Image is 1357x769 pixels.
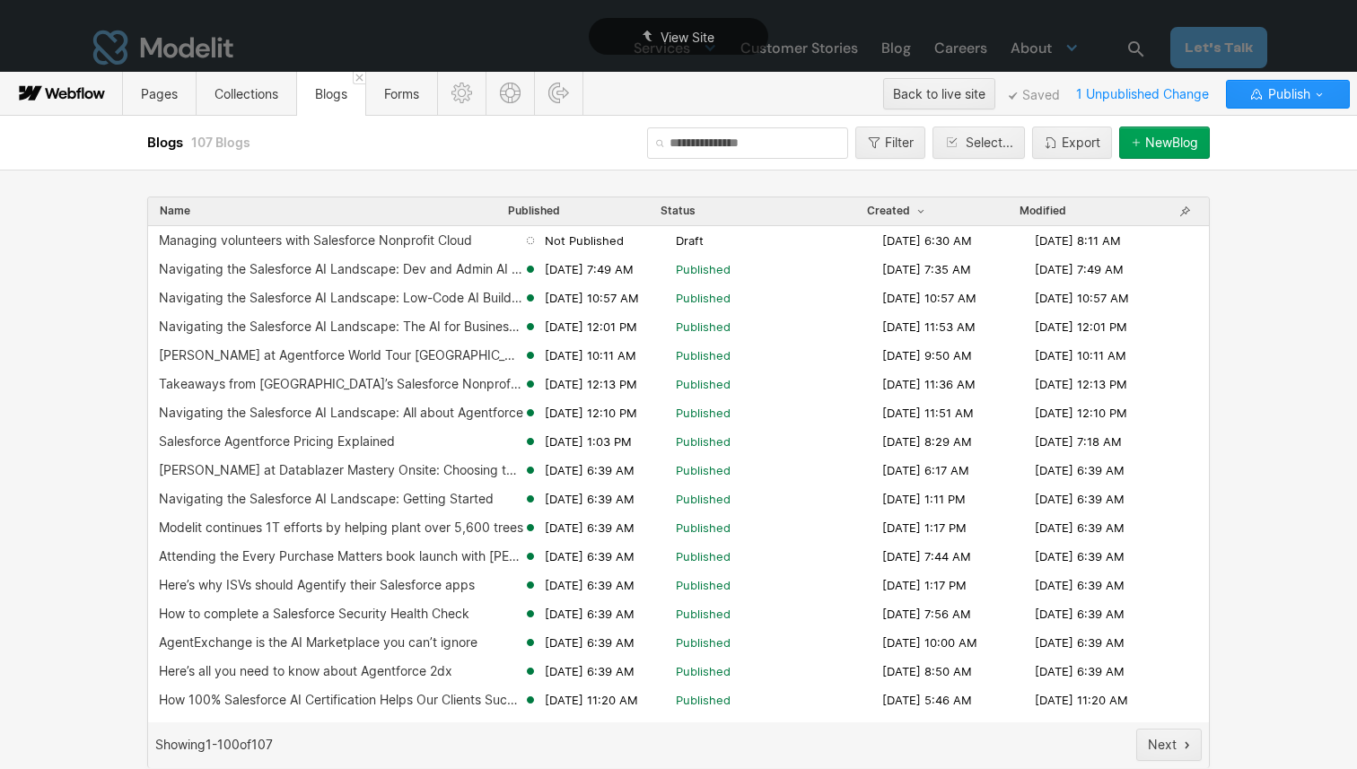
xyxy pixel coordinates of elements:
button: NewBlog [1119,127,1210,159]
span: [DATE] 12:13 PM [545,376,637,392]
button: Select... [932,127,1025,159]
button: Status [660,203,696,219]
span: [DATE] 1:17 PM [882,577,967,593]
button: Next page [1136,729,1202,761]
button: Published [507,203,561,219]
span: [DATE] 12:10 PM [1035,405,1127,421]
button: Export [1032,127,1112,159]
span: [DATE] 6:39 AM [545,721,635,737]
span: Showing 1 - 100 of 107 [155,738,273,752]
span: [DATE] 6:39 AM [545,462,635,478]
button: Publish [1226,80,1350,109]
div: Takeaways from [GEOGRAPHIC_DATA]’s Salesforce Nonprofit Day [159,377,523,391]
span: [DATE] 9:50 AM [882,347,972,363]
span: [DATE] 6:39 AM [1035,548,1125,564]
span: [DATE] 6:39 AM [1035,462,1125,478]
span: Published [676,376,731,392]
span: Publish [1265,81,1310,108]
span: [DATE] 10:57 AM [882,290,976,306]
span: [DATE] 7:35 AM [882,261,971,277]
span: Not Published [545,232,624,249]
span: [DATE] 7:49 AM [1035,261,1124,277]
span: Published [676,634,731,651]
span: [DATE] 11:36 AM [882,376,976,392]
span: 107 Blogs [191,135,250,150]
span: Published [508,204,560,218]
span: [DATE] 6:30 AM [882,232,972,249]
span: Published [676,261,731,277]
div: Back to live site [893,81,985,108]
span: Blogs [147,134,187,151]
span: [DATE] 12:13 PM [1035,376,1127,392]
span: Published [676,491,731,507]
span: [DATE] 6:39 AM [1035,520,1125,536]
div: Navigating the Salesforce AI Landscape: The AI for Business suite [159,319,523,334]
div: [PERSON_NAME] at Agentforce World Tour [GEOGRAPHIC_DATA]: Exploring Data Cloud integration patterns [159,348,523,363]
span: [DATE] 7:44 AM [882,548,971,564]
span: Published [676,319,731,335]
span: Published [676,290,731,306]
span: [DATE] 6:39 AM [545,520,635,536]
span: [DATE] 7:18 AM [1035,433,1122,450]
span: [DATE] 1:03 PM [545,433,632,450]
span: Published [676,347,731,363]
span: [DATE] 6:39 AM [1035,606,1125,622]
span: [DATE] 6:17 AM [882,462,969,478]
span: [DATE] 11:20 AM [545,692,638,708]
span: Published [676,577,731,593]
span: [DATE] 7:49 AM [545,261,634,277]
span: [DATE] 11:51 AM [882,405,974,421]
div: Managing volunteers with Salesforce Nonprofit Cloud [159,233,472,248]
button: Modified [1019,203,1067,219]
div: Navigating the Salesforce AI Landscape: Dev and Admin AI tools [159,262,523,276]
div: Here’s all you need to know about Agentforce 2dx [159,664,452,678]
span: [DATE] 6:39 AM [1035,663,1125,679]
div: [PERSON_NAME] at Datablazer Mastery Onsite: Choosing the right use case for Salesforce Data Cloud [159,463,523,477]
button: Name [159,203,191,219]
span: [DATE] 6:39 AM [1035,634,1125,651]
div: How to complete a Salesforce Security Health Check [159,607,469,621]
span: [DATE] 10:57 AM [1035,290,1129,306]
span: [DATE] 6:39 AM [545,548,635,564]
button: Filter [855,127,925,159]
span: [DATE] 6:39 AM [1035,491,1125,507]
div: Next [1148,738,1177,752]
span: Name [160,204,190,218]
span: Collections [214,86,278,101]
span: Blogs [315,86,347,101]
span: [DATE] 8:29 AM [882,433,972,450]
div: Navigating the Salesforce AI Landscape: All about Agentforce [159,406,523,420]
div: Here’s why ISVs should Agentify their Salesforce apps [159,578,475,592]
div: New Blog [1145,135,1198,150]
span: [DATE] 6:39 AM [545,606,635,622]
div: Navigating the Salesforce AI Landscape: Getting Started [159,492,494,506]
span: Published [676,433,731,450]
span: [DATE] 10:57 AM [545,290,639,306]
span: [DATE] 12:01 PM [1035,319,1127,335]
button: Created [866,203,929,219]
span: Published [676,462,731,478]
span: Modified [1020,204,1066,218]
span: 1 Unpublished Change [1068,80,1217,108]
span: [DATE] 6:39 AM [545,577,635,593]
span: [DATE] 12:10 PM [545,405,637,421]
span: Created [867,204,928,218]
div: Navigating the Salesforce AI Landscape: Low-Code AI Builders [159,291,523,305]
span: [DATE] 6:39 AM [545,634,635,651]
span: [DATE] 10:11 AM [1035,347,1126,363]
span: [DATE] 8:50 AM [882,663,972,679]
span: Published [676,405,731,421]
span: Published [676,663,731,679]
span: Draft [676,232,704,249]
span: Published [676,721,731,737]
button: Back to live site [883,78,995,109]
span: [DATE] 6:39 AM [545,663,635,679]
span: [DATE] 1:17 PM [882,520,967,536]
span: View Site [661,30,714,45]
span: [DATE] 8:11 AM [1035,232,1121,249]
span: [DATE] 10:11 AM [545,347,636,363]
span: Published [676,548,731,564]
a: Close 'Blogs' tab [353,72,365,84]
span: [DATE] 5:46 AM [882,692,972,708]
span: Pages [141,86,178,101]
